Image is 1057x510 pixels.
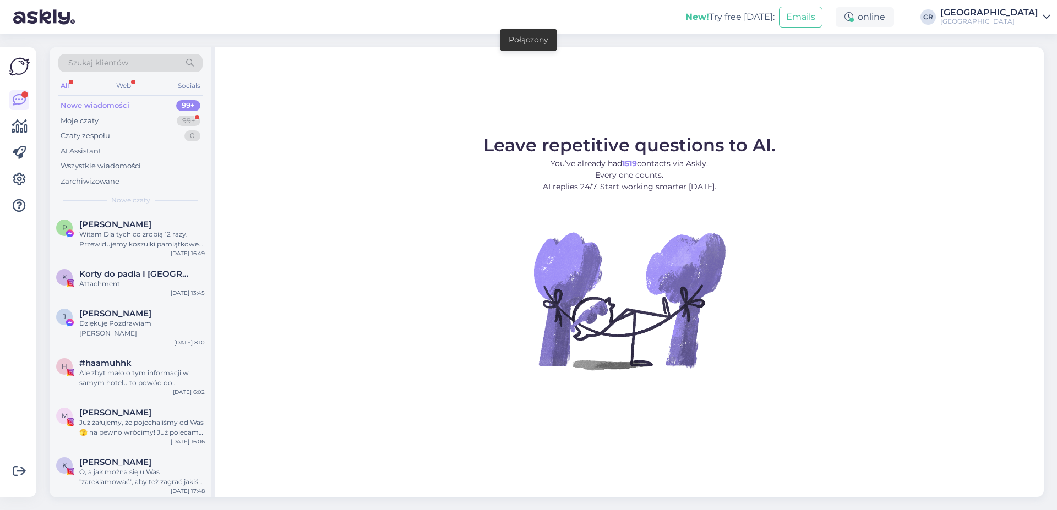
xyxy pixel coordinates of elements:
[62,223,67,232] span: P
[62,461,67,469] span: K
[79,220,151,229] span: Paweł Tcho
[58,79,71,93] div: All
[483,158,776,193] p: You’ve already had contacts via Askly. Every one counts. AI replies 24/7. Start working smarter [...
[940,17,1038,26] div: [GEOGRAPHIC_DATA]
[920,9,936,25] div: CR
[940,8,1050,26] a: [GEOGRAPHIC_DATA][GEOGRAPHIC_DATA]
[779,7,822,28] button: Emails
[177,116,200,127] div: 99+
[79,467,205,487] div: O, a jak można się u Was "zareklamować", aby też zagrać jakiś klimatyczny koncercik?😎
[79,358,132,368] span: #haamuhhk
[176,100,200,111] div: 99+
[836,7,894,27] div: online
[79,229,205,249] div: Witam Dla tych co zrobią 12 razy. Przewidujemy koszulki pamiątkowe. Ale potrzeba 1700zl na nie wi...
[9,56,30,77] img: Askly Logo
[79,368,205,388] div: Ale zbyt mało o tym informacji w samym hotelu to powód do chwalenia się 😄
[184,130,200,141] div: 0
[171,437,205,446] div: [DATE] 16:06
[173,388,205,396] div: [DATE] 6:02
[171,249,205,257] div: [DATE] 16:49
[61,100,129,111] div: Nowe wiadomości
[940,8,1038,17] div: [GEOGRAPHIC_DATA]
[61,176,119,187] div: Zarchiwizowane
[509,34,548,46] div: Połączony
[61,130,110,141] div: Czaty zespołu
[685,10,775,24] div: Try free [DATE]:
[171,289,205,297] div: [DATE] 13:45
[111,195,150,205] span: Nowe czaty
[79,457,151,467] span: Karolina Wołczyńska
[61,146,101,157] div: AI Assistant
[79,319,205,338] div: Dziękuję Pozdrawiam [PERSON_NAME]
[114,79,133,93] div: Web
[79,269,194,279] span: Korty do padla I Szczecin
[622,158,637,168] b: 1519
[483,134,776,156] span: Leave repetitive questions to AI.
[79,408,151,418] span: Monika Adamczak-Malinowska
[685,12,709,22] b: New!
[176,79,203,93] div: Socials
[530,201,728,399] img: No Chat active
[171,487,205,495] div: [DATE] 17:48
[62,412,68,420] span: M
[61,161,141,172] div: Wszystkie wiadomości
[62,273,67,281] span: K
[79,309,151,319] span: Jacek Dubicki
[79,279,205,289] div: Attachment
[63,312,66,321] span: J
[62,362,67,370] span: h
[68,57,128,69] span: Szukaj klientów
[79,418,205,437] div: Już żałujemy, że pojechaliśmy od Was 🫣 na pewno wrócimy! Już polecamy znajomym i rodzinie to miej...
[174,338,205,347] div: [DATE] 8:10
[61,116,99,127] div: Moje czaty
